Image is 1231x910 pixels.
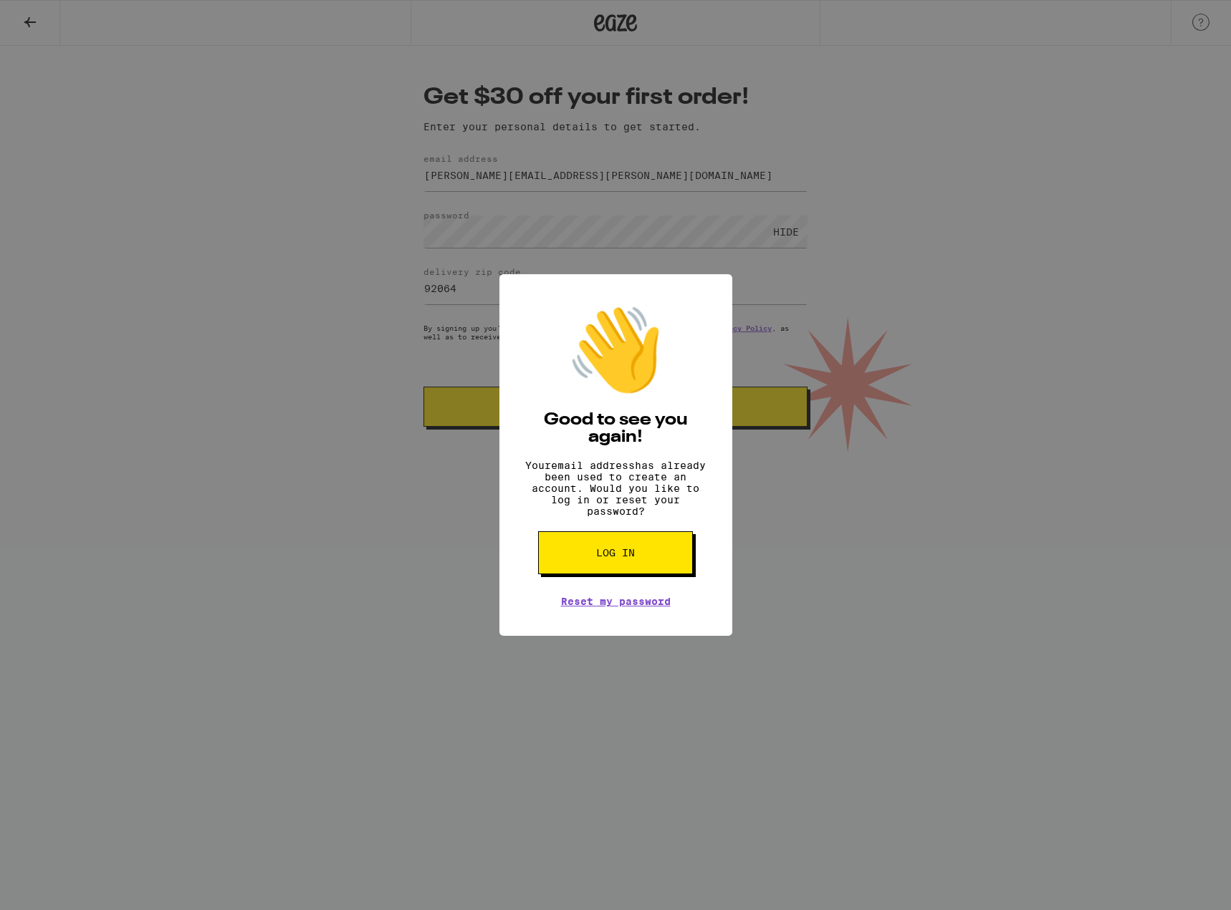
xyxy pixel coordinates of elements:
div: 👋 [565,303,666,397]
h2: Good to see you again! [521,412,711,446]
button: Log in [538,531,693,574]
span: Log in [596,548,635,558]
span: Hi. Need any help? [9,10,103,21]
a: Reset my password [561,596,671,607]
p: Your email address has already been used to create an account. Would you like to log in or reset ... [521,460,711,517]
